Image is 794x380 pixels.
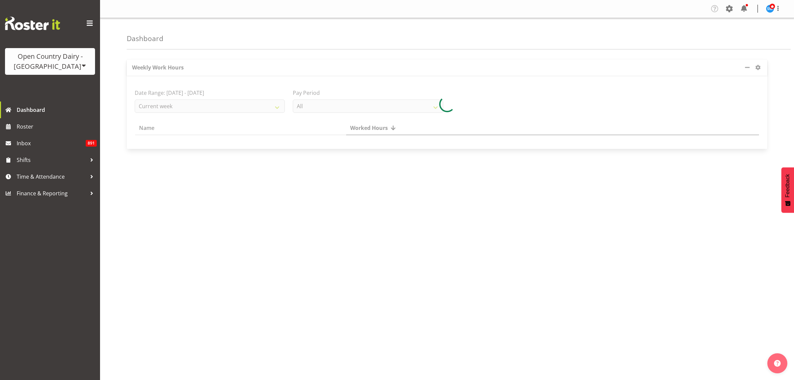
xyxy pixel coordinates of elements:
[781,167,794,213] button: Feedback - Show survey
[774,360,781,367] img: help-xxl-2.png
[5,17,60,30] img: Rosterit website logo
[12,51,88,71] div: Open Country Dairy - [GEOGRAPHIC_DATA]
[17,155,87,165] span: Shifts
[17,188,87,198] span: Finance & Reporting
[17,105,97,115] span: Dashboard
[127,35,163,42] h4: Dashboard
[17,172,87,182] span: Time & Attendance
[17,122,97,132] span: Roster
[17,138,86,148] span: Inbox
[785,174,791,197] span: Feedback
[766,5,774,13] img: steve-webb8258.jpg
[86,140,97,147] span: 891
